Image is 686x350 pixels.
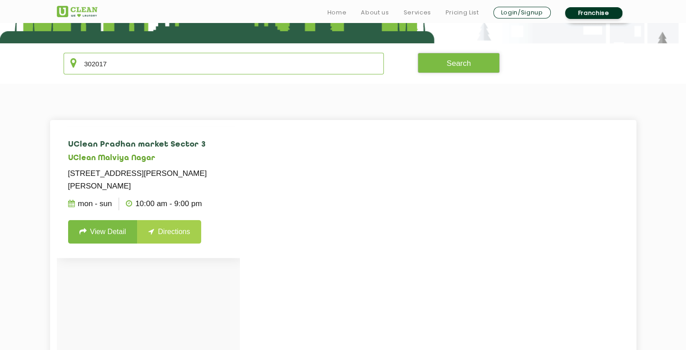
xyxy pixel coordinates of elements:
h5: UClean Malviya Nagar [68,154,229,163]
h4: UClean Pradhan market Sector 3 [68,140,229,149]
p: 10:00 AM - 9:00 PM [126,198,202,210]
img: UClean Laundry and Dry Cleaning [57,6,97,17]
a: Home [327,7,347,18]
button: Search [418,53,500,73]
a: Pricing List [446,7,479,18]
a: Franchise [565,7,622,19]
a: View Detail [68,220,138,244]
input: Enter city/area/pin Code [64,53,384,74]
p: Mon - Sun [68,198,112,210]
a: Services [403,7,431,18]
p: [STREET_ADDRESS][PERSON_NAME][PERSON_NAME] [68,167,229,193]
a: Directions [137,220,201,244]
a: Login/Signup [493,7,551,18]
a: About us [361,7,389,18]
